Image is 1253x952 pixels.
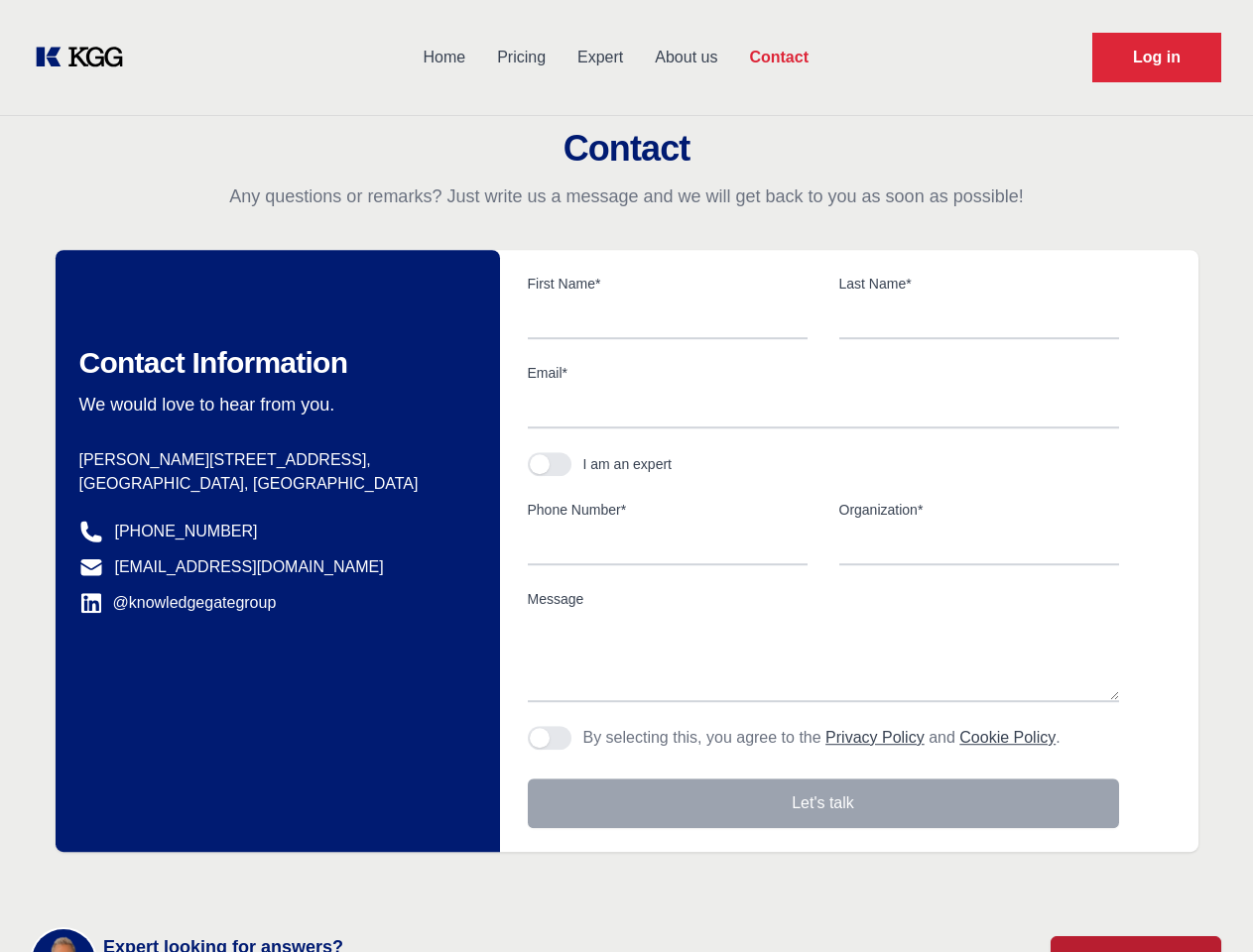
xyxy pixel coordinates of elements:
a: Cookie Policy [959,729,1056,746]
a: Home [407,32,481,83]
label: Last Name* [839,274,1119,294]
iframe: Chat Widget [1154,857,1253,952]
a: Pricing [481,32,562,83]
label: Email* [528,363,1119,383]
a: Privacy Policy [825,729,925,746]
div: I am an expert [583,454,673,474]
a: Contact [733,32,824,83]
a: About us [639,32,733,83]
label: First Name* [528,274,808,294]
a: [PHONE_NUMBER] [115,520,258,543]
h2: Contact [24,129,1229,169]
p: [GEOGRAPHIC_DATA], [GEOGRAPHIC_DATA] [79,472,468,496]
a: Expert [562,32,639,83]
div: Cookie settings [22,933,122,944]
label: Organization* [839,500,1119,520]
button: Let's talk [528,778,1119,828]
p: By selecting this, you agree to the and . [583,726,1061,750]
a: @knowledgegategroup [79,591,277,615]
p: Any questions or remarks? Just write us a message and we will get back to you as soon as possible! [24,184,1229,208]
a: Request Demo [1092,33,1221,82]
a: [EMAIL_ADDRESS][DOMAIN_NAME] [115,555,384,579]
label: Phone Number* [528,500,808,520]
label: Message [528,589,1119,609]
h2: Contact Information [79,345,468,381]
p: We would love to hear from you. [79,393,468,416]
p: [PERSON_NAME][STREET_ADDRESS], [79,448,468,472]
a: KOL Knowledge Platform: Talk to Key External Experts (KEE) [32,42,139,73]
